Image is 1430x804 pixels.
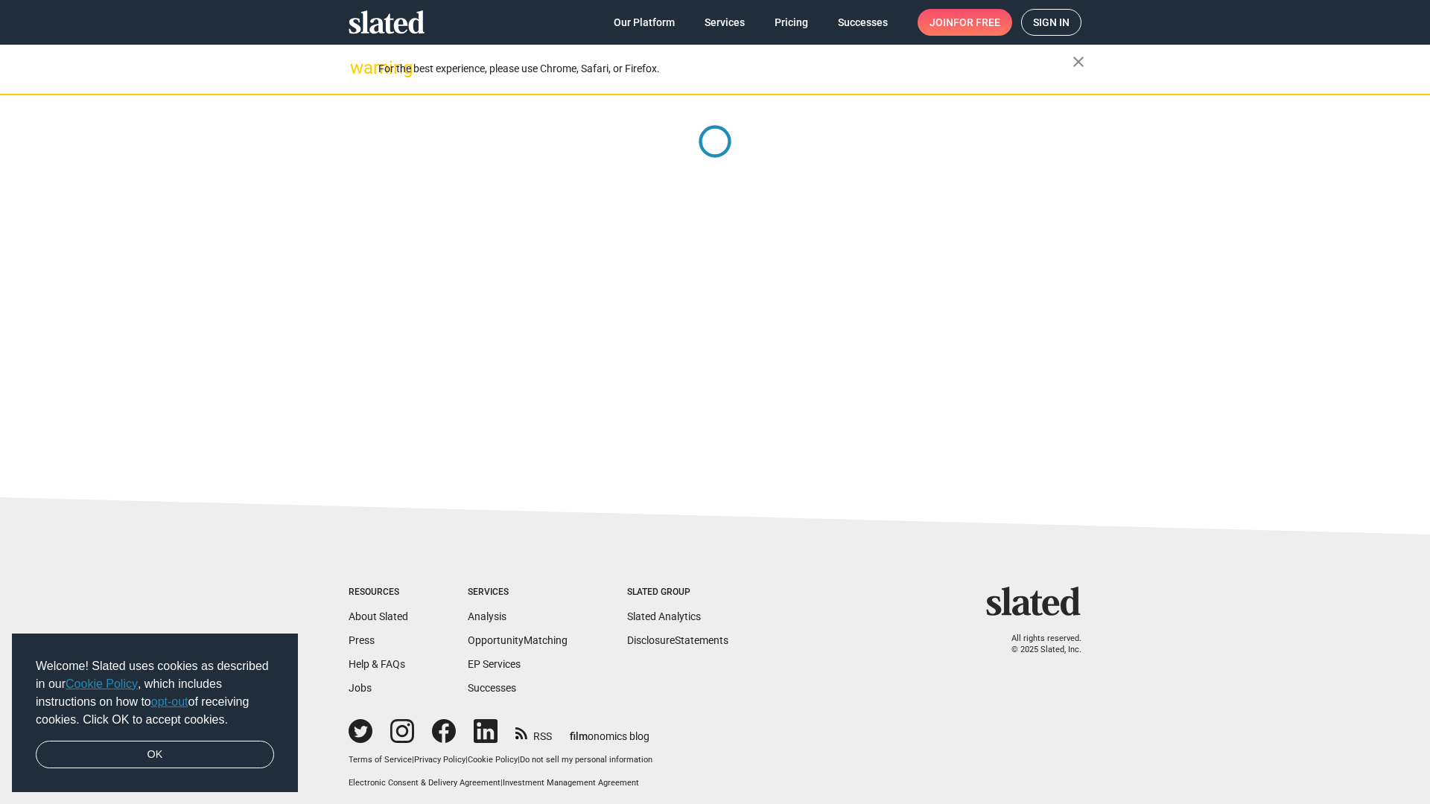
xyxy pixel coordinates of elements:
[570,730,588,742] span: film
[918,9,1012,36] a: Joinfor free
[627,634,728,646] a: DisclosureStatements
[468,658,521,670] a: EP Services
[500,778,503,788] span: |
[66,677,138,690] a: Cookie Policy
[349,682,372,694] a: Jobs
[1070,53,1087,71] mat-icon: close
[929,9,1000,36] span: Join
[36,657,274,729] span: Welcome! Slated uses cookies as described in our , which includes instructions on how to of recei...
[349,755,412,765] a: Terms of Service
[465,755,468,765] span: |
[414,755,465,765] a: Privacy Policy
[36,741,274,769] a: dismiss cookie message
[349,610,408,622] a: About Slated
[996,634,1081,655] p: All rights reserved. © 2025 Slated, Inc.
[151,695,188,708] a: opt-out
[627,610,701,622] a: Slated Analytics
[602,9,687,36] a: Our Platform
[349,634,375,646] a: Press
[468,682,516,694] a: Successes
[614,9,675,36] span: Our Platform
[349,587,408,599] div: Resources
[350,59,368,77] mat-icon: warning
[775,9,808,36] span: Pricing
[1033,10,1070,35] span: Sign in
[570,718,649,744] a: filmonomics blog
[468,755,518,765] a: Cookie Policy
[705,9,745,36] span: Services
[838,9,888,36] span: Successes
[1021,9,1081,36] a: Sign in
[518,755,520,765] span: |
[520,755,652,766] button: Do not sell my personal information
[349,658,405,670] a: Help & FAQs
[378,59,1072,79] div: For the best experience, please use Chrome, Safari, or Firefox.
[693,9,757,36] a: Services
[503,778,639,788] a: Investment Management Agreement
[826,9,900,36] a: Successes
[12,634,298,793] div: cookieconsent
[763,9,820,36] a: Pricing
[468,587,568,599] div: Services
[468,634,568,646] a: OpportunityMatching
[349,778,500,788] a: Electronic Consent & Delivery Agreement
[515,721,552,744] a: RSS
[412,755,414,765] span: |
[468,610,506,622] a: Analysis
[627,587,728,599] div: Slated Group
[953,9,1000,36] span: for free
